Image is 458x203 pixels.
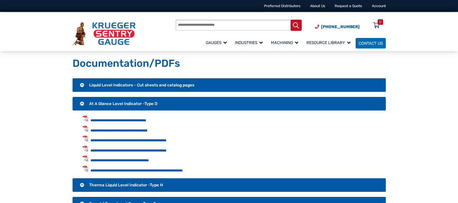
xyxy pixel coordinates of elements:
[372,4,386,8] a: Account
[315,24,360,30] a: Phone Number (920) 434-8860
[89,83,194,87] span: Liquid Level Indicators - Cut sheets and catalog pages
[379,19,381,25] div: 0
[303,37,356,49] a: Resource Library
[356,38,386,48] a: Contact Us
[271,40,298,45] span: Machining
[206,40,227,45] span: Gauges
[321,24,360,29] span: [PHONE_NUMBER]
[306,40,351,45] span: Resource Library
[359,41,383,45] span: Contact Us
[335,4,362,8] a: Request a Quote
[232,37,268,49] a: Industries
[310,4,325,8] a: About Us
[235,40,263,45] span: Industries
[73,22,136,45] img: Krueger Sentry Gauge
[89,183,163,187] span: Therma Liquid Level Indicator -Type H
[73,57,386,70] h1: Documentation/PDFs
[268,37,303,49] a: Machining
[89,101,157,106] span: At A Glance Level Indicator -Type D
[203,37,232,49] a: Gauges
[264,4,300,8] a: Preferred Distributors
